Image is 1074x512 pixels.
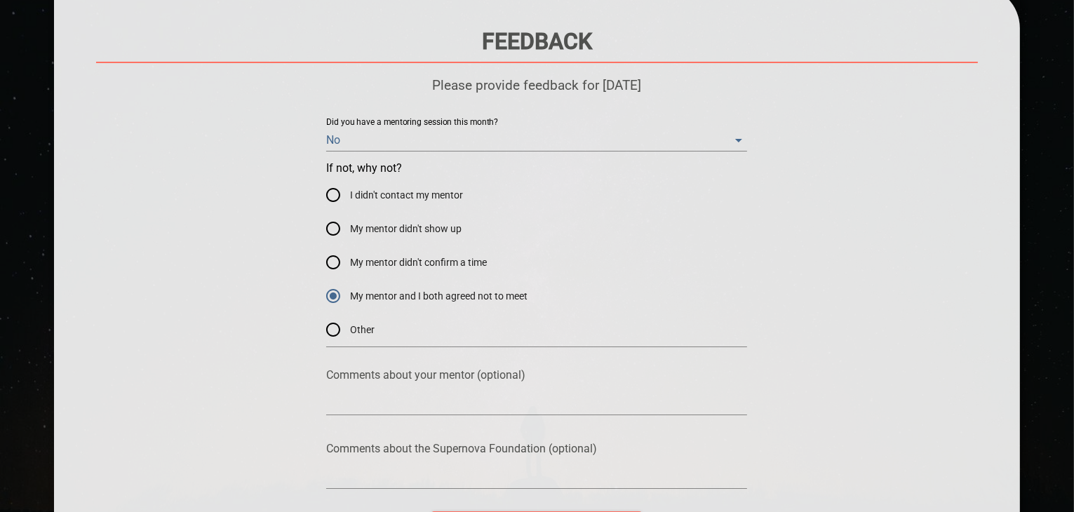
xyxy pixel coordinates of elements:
[350,222,462,236] span: My mentor didn't show up
[350,188,463,203] span: I didn't contact my mentor
[96,77,979,93] p: Please provide feedback for [DATE]
[326,129,747,151] div: No
[350,289,528,304] span: My mentor and I both agreed not to meet
[96,28,979,55] h1: Feedback
[326,442,747,455] p: Comments about the Supernova Foundation (optional)
[326,178,747,346] div: If not, why not?
[326,119,498,127] label: Did you have a mentoring session this month?
[350,323,375,337] span: Other
[326,368,747,382] p: Comments about your mentor (optional)
[326,163,402,174] legend: If not, why not?
[350,255,487,270] span: My mentor didn't confirm a time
